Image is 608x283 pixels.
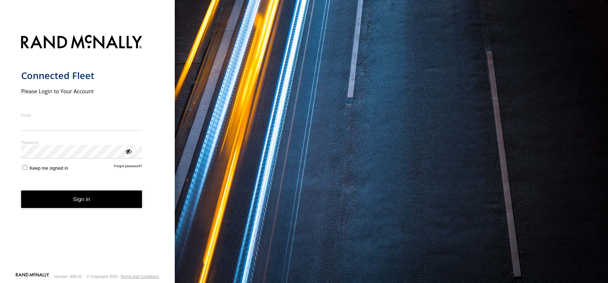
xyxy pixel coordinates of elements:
[125,148,132,155] div: ViewPassword
[121,274,159,279] a: Terms and Conditions
[21,190,142,208] button: Sign in
[23,165,27,170] input: Keep me signed in
[21,31,154,272] form: main
[21,87,142,95] h2: Please Login to Your Account
[87,274,159,279] div: © Copyright 2025 -
[29,165,68,171] span: Keep me signed in
[21,112,142,118] label: Email
[21,70,142,82] h1: Connected Fleet
[21,34,142,52] img: Rand McNally
[16,273,49,280] a: Visit our Website
[21,139,142,145] label: Password
[114,164,142,171] a: Forgot password?
[54,274,82,279] div: Version: 308.01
